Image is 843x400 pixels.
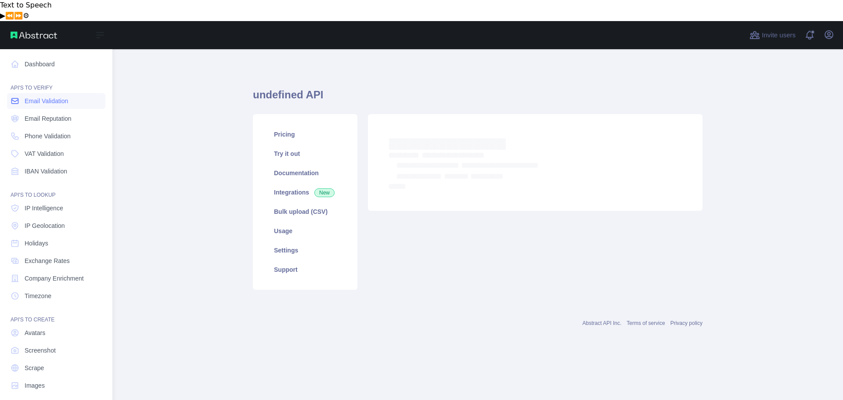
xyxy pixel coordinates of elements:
[7,253,105,269] a: Exchange Rates
[25,132,71,141] span: Phone Validation
[253,88,702,109] h1: undefined API
[25,149,64,158] span: VAT Validation
[14,11,23,21] button: Forward
[7,74,105,91] div: API'S TO VERIFY
[5,11,14,21] button: Previous
[7,360,105,376] a: Scrape
[25,204,63,213] span: IP Intelligence
[627,320,665,326] a: Terms of service
[263,144,347,163] a: Try it out
[25,256,70,265] span: Exchange Rates
[25,364,44,372] span: Scrape
[7,128,105,144] a: Phone Validation
[25,328,45,337] span: Avatars
[25,292,51,300] span: Timezone
[23,11,29,21] button: Settings
[7,200,105,216] a: IP Intelligence
[7,378,105,393] a: Images
[748,28,797,42] button: Invite users
[7,288,105,304] a: Timezone
[7,325,105,341] a: Avatars
[7,111,105,126] a: Email Reputation
[7,270,105,286] a: Company Enrichment
[7,93,105,109] a: Email Validation
[25,381,45,390] span: Images
[583,320,622,326] a: Abstract API Inc.
[25,239,48,248] span: Holidays
[25,274,84,283] span: Company Enrichment
[263,260,347,279] a: Support
[7,342,105,358] a: Screenshot
[263,202,347,221] a: Bulk upload (CSV)
[7,181,105,198] div: API'S TO LOOKUP
[7,306,105,323] div: API'S TO CREATE
[263,221,347,241] a: Usage
[7,56,105,72] a: Dashboard
[263,125,347,144] a: Pricing
[7,163,105,179] a: IBAN Validation
[670,320,702,326] a: Privacy policy
[25,114,72,123] span: Email Reputation
[7,235,105,251] a: Holidays
[25,221,65,230] span: IP Geolocation
[25,97,68,105] span: Email Validation
[263,183,347,202] a: Integrations New
[11,32,57,39] img: Abstract API
[762,30,796,40] span: Invite users
[25,346,56,355] span: Screenshot
[7,218,105,234] a: IP Geolocation
[314,188,335,197] span: New
[263,241,347,260] a: Settings
[7,146,105,162] a: VAT Validation
[263,163,347,183] a: Documentation
[25,167,67,176] span: IBAN Validation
